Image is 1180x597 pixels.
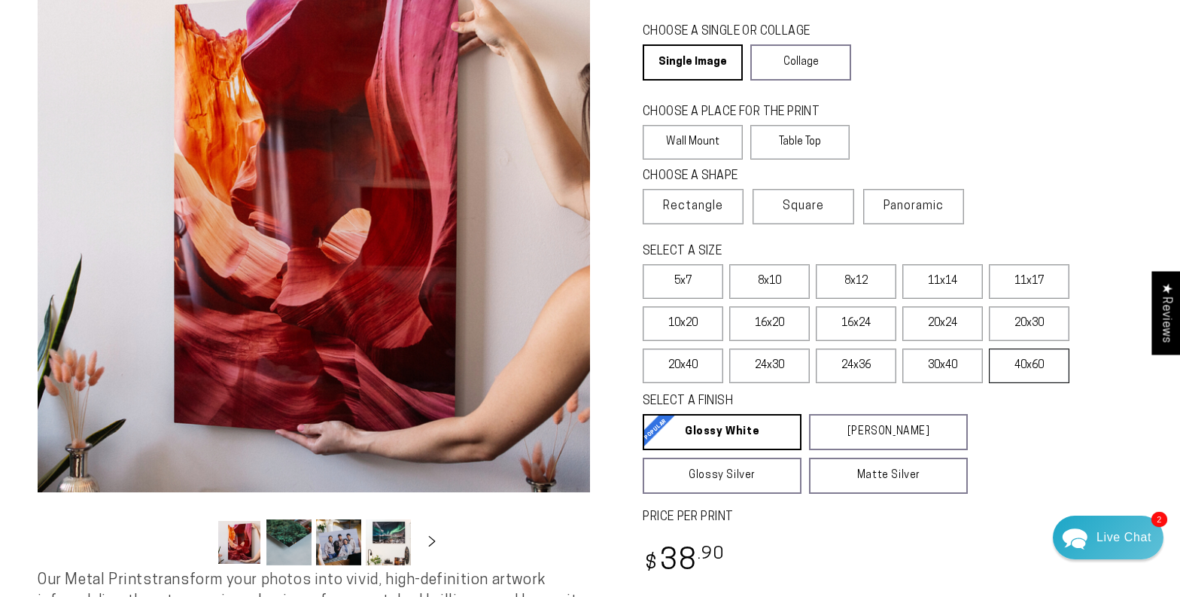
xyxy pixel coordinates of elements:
a: Collage [750,44,850,81]
div: [DATE] [266,251,292,263]
label: 24x30 [729,349,810,383]
p: Hi [PERSON_NAME], We appreciate you reaching out to [GEOGRAPHIC_DATA]. We do not do custom sizes ... [50,267,292,281]
img: missing_thumb-9d6c3a54066ef25ae95f5dc6d59505127880417e42794f8707aec483bafeb43d.png [50,201,65,216]
button: Load image 2 in gallery view [266,519,312,565]
label: Table Top [750,125,850,160]
label: 20x24 [902,306,983,341]
img: 936153b5842079a7b907587556497f69 [50,152,65,167]
p: Hi, Welcome to your Aluminyze PRO account! You're APPROVED! PRO Perks: An average of about 25% of... [50,218,292,232]
label: PRICE PER PRINT [643,509,1142,526]
button: Load image 3 in gallery view [316,519,361,565]
button: Slide left [179,525,212,559]
p: Hello, I just placed an order and evidently was not logged into my pro perks gold status. Could ... [50,169,292,183]
button: Slide right [415,525,449,559]
a: Glossy White [643,414,801,450]
label: 5x7 [643,264,723,299]
div: Contact Us Directly [1096,516,1151,559]
label: 20x40 [643,349,723,383]
label: 20x30 [989,306,1069,341]
div: [PERSON_NAME] [68,250,266,264]
label: 8x10 [729,264,810,299]
label: 16x24 [816,306,896,341]
a: Glossy Silver [643,458,801,494]
a: Leave A Message [99,454,220,478]
span: Square [783,197,824,215]
img: Helga [172,23,211,62]
div: [DATE] [264,154,292,166]
label: 11x17 [989,264,1069,299]
img: Marie J [109,23,148,62]
label: 40x60 [989,349,1069,383]
legend: CHOOSE A SINGLE OR COLLAGE [643,23,837,41]
span: 2 [1151,512,1167,527]
span: Panoramic [883,200,944,212]
div: [DATE] [264,203,292,214]
span: Re:amaze [161,429,203,440]
div: Aluminyze [68,153,264,167]
label: 11x14 [902,264,983,299]
div: Chat widget toggle [1053,516,1163,559]
a: Single Image [643,44,743,81]
legend: SELECT A SIZE [643,243,937,260]
label: 10x20 [643,306,723,341]
label: Wall Mount [643,125,743,160]
legend: CHOOSE A SHAPE [643,168,838,185]
bdi: 38 [643,547,725,577]
span: $ [645,554,658,574]
label: 24x36 [816,349,896,383]
sup: .90 [698,546,725,563]
button: Load image 1 in gallery view [217,519,262,565]
span: Away until [DATE] [113,75,206,86]
a: [PERSON_NAME] [809,414,968,450]
div: Aluminyze [68,202,264,216]
a: Matte Silver [809,458,968,494]
label: 8x12 [816,264,896,299]
img: fba842a801236a3782a25bbf40121a09 [50,250,65,265]
div: Click to open Judge.me floating reviews tab [1151,271,1180,355]
span: We run on [115,432,204,440]
legend: SELECT A FINISH [643,393,932,410]
button: Load image 4 in gallery view [366,519,411,565]
img: John [141,23,180,62]
label: 16x20 [729,306,810,341]
label: 30x40 [902,349,983,383]
div: Recent Conversations [30,125,288,139]
legend: CHOOSE A PLACE FOR THE PRINT [643,104,836,121]
span: Rectangle [663,197,723,215]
